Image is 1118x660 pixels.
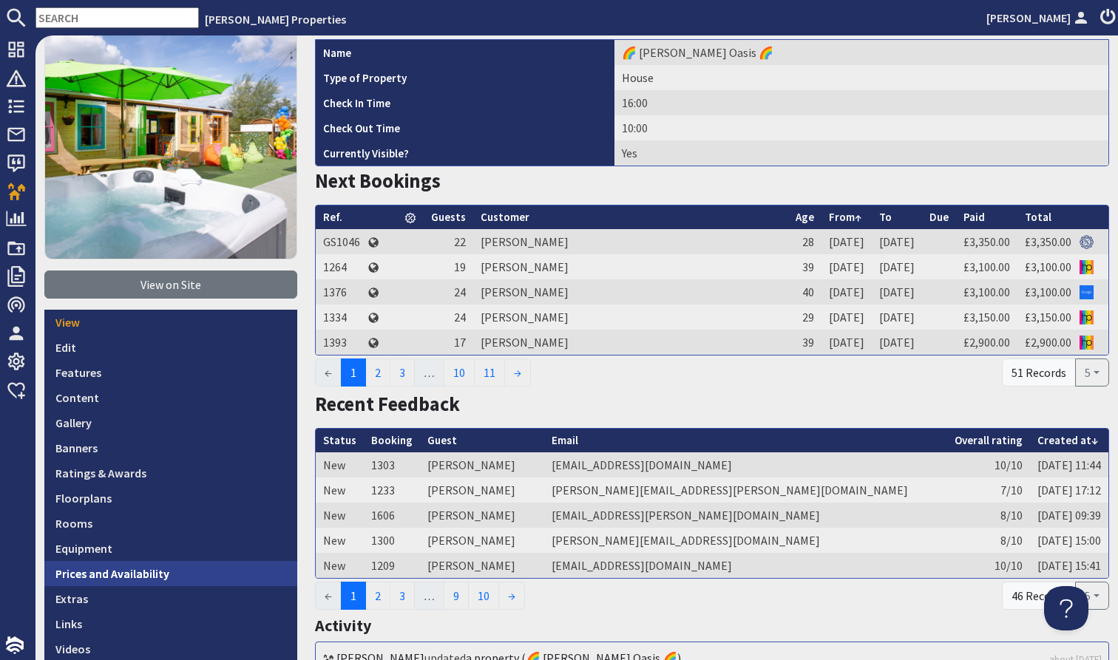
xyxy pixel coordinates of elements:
[1080,285,1094,299] img: Referer: Google
[821,305,872,330] td: [DATE]
[947,553,1030,578] td: 10/10
[947,452,1030,477] td: 10/10
[963,210,985,224] a: Paid
[420,477,544,503] td: [PERSON_NAME]
[454,234,466,249] span: 22
[872,229,922,254] td: [DATE]
[544,477,947,503] td: [PERSON_NAME][EMAIL_ADDRESS][PERSON_NAME][DOMAIN_NAME]
[316,503,364,528] td: New
[872,254,922,279] td: [DATE]
[44,271,297,299] a: View on Site
[1080,235,1094,249] img: Referer: Group Stays
[963,310,1010,324] a: £3,150.00
[788,330,821,355] td: 39
[6,636,24,654] img: staytech_i_w-64f4e8e9ee0a9c174fd5317b4b171b261742d2d393467e5bdba4413f4f884c10.svg
[420,553,544,578] td: [PERSON_NAME]
[821,279,872,305] td: [DATE]
[963,259,1010,274] a: £3,100.00
[44,460,297,486] a: Ratings & Awards
[473,229,788,254] td: [PERSON_NAME]
[872,305,922,330] td: [DATE]
[1030,452,1108,477] td: [DATE] 11:44
[963,335,1010,350] a: £2,900.00
[371,508,395,523] a: 1606
[454,285,466,299] span: 24
[454,259,466,274] span: 19
[473,305,788,330] td: [PERSON_NAME]
[44,511,297,536] a: Rooms
[44,410,297,435] a: Gallery
[316,477,364,503] td: New
[323,433,356,447] a: Status
[1002,582,1076,610] div: 46 Records
[544,528,947,553] td: [PERSON_NAME][EMAIL_ADDRESS][DOMAIN_NAME]
[371,533,395,548] a: 1300
[316,305,367,330] td: 1334
[205,12,346,27] a: [PERSON_NAME] Properties
[614,65,1108,90] td: House
[1025,310,1071,324] a: £3,150.00
[955,433,1023,447] a: Overall rating
[316,330,367,355] td: 1393
[44,486,297,511] a: Floorplans
[788,305,821,330] td: 29
[1025,285,1071,299] a: £3,100.00
[371,433,413,447] a: Booking
[431,210,466,224] a: Guests
[315,615,371,636] a: Activity
[1030,503,1108,528] td: [DATE] 09:39
[821,254,872,279] td: [DATE]
[316,140,614,166] th: Currently Visible?
[473,254,788,279] td: [PERSON_NAME]
[544,503,947,528] td: [EMAIL_ADDRESS][PERSON_NAME][DOMAIN_NAME]
[468,582,499,610] a: 10
[365,358,390,387] a: 2
[947,503,1030,528] td: 8/10
[788,229,821,254] td: 28
[1025,259,1071,274] a: £3,100.00
[371,457,395,472] a: 1303
[788,254,821,279] td: 39
[544,452,947,477] td: [EMAIL_ADDRESS][DOMAIN_NAME]
[390,582,415,610] a: 3
[544,553,947,578] td: [EMAIL_ADDRESS][DOMAIN_NAME]
[390,358,415,387] a: 3
[316,229,367,254] td: GS1046
[44,611,297,636] a: Links
[316,115,614,140] th: Check Out Time
[316,279,367,305] td: 1376
[922,205,956,230] th: Due
[316,553,364,578] td: New
[963,285,1010,299] a: £3,100.00
[316,65,614,90] th: Type of Property
[315,169,441,193] a: Next Bookings
[552,433,578,447] a: Email
[454,335,466,350] span: 17
[316,528,364,553] td: New
[986,9,1091,27] a: [PERSON_NAME]
[315,392,460,416] a: Recent Feedback
[444,358,475,387] a: 10
[341,582,366,610] span: 1
[1075,582,1109,610] button: 5
[963,234,1010,249] a: £3,350.00
[341,358,366,387] span: 1
[821,229,872,254] td: [DATE]
[1080,336,1094,350] img: Referer: Halula Properties
[872,330,922,355] td: [DATE]
[44,7,297,271] a: 9.0
[614,115,1108,140] td: 10:00
[420,503,544,528] td: [PERSON_NAME]
[821,330,872,355] td: [DATE]
[1025,210,1051,224] a: Total
[498,582,525,610] a: →
[454,310,466,324] span: 24
[872,279,922,305] td: [DATE]
[1025,234,1071,249] a: £3,350.00
[44,7,297,259] img: 🌈 Halula Oasis 🌈's icon
[473,279,788,305] td: [PERSON_NAME]
[420,528,544,553] td: [PERSON_NAME]
[1037,433,1098,447] a: Created at
[614,90,1108,115] td: 16:00
[316,40,614,65] th: Name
